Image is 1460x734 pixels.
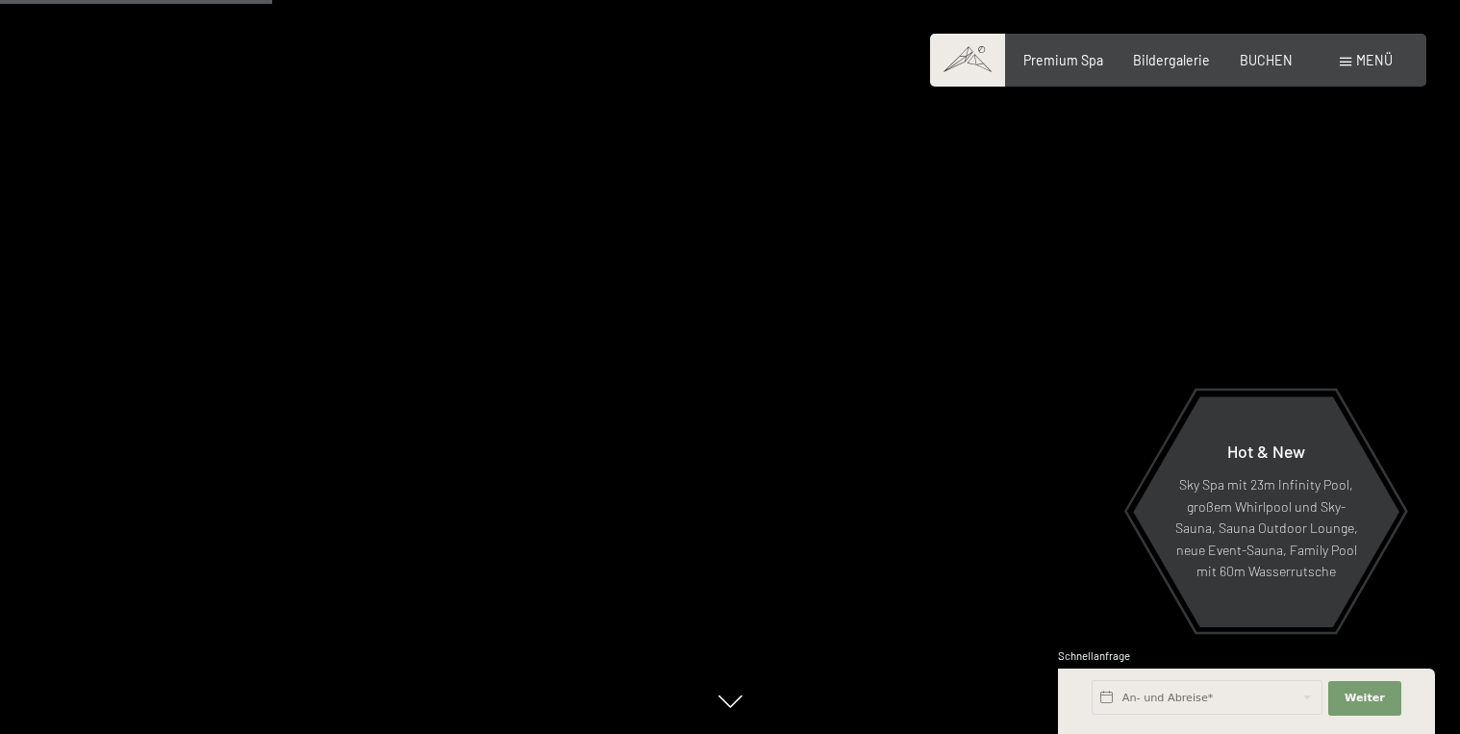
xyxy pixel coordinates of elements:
button: Weiter [1328,681,1401,716]
a: Hot & New Sky Spa mit 23m Infinity Pool, großem Whirlpool und Sky-Sauna, Sauna Outdoor Lounge, ne... [1132,395,1400,628]
span: Menü [1356,52,1393,68]
span: Hot & New [1227,441,1305,462]
a: Premium Spa [1023,52,1103,68]
a: BUCHEN [1240,52,1293,68]
a: Bildergalerie [1133,52,1210,68]
span: Schnellanfrage [1058,649,1130,662]
p: Sky Spa mit 23m Infinity Pool, großem Whirlpool und Sky-Sauna, Sauna Outdoor Lounge, neue Event-S... [1174,474,1358,583]
span: Weiter [1345,691,1385,706]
